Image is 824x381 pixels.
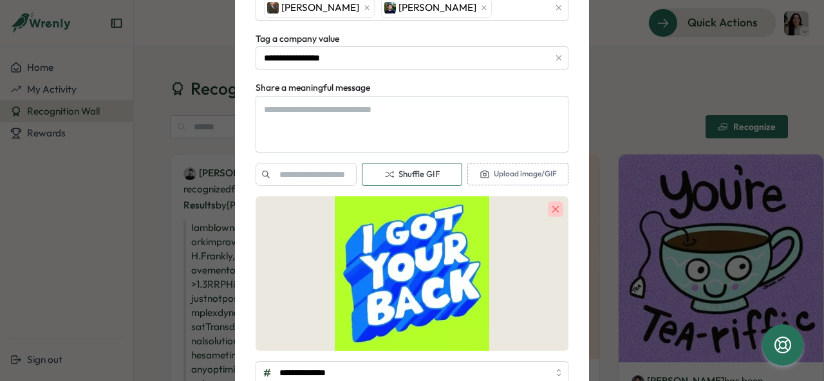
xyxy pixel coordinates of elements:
span: Shuffle GIF [384,169,440,180]
button: Shuffle GIF [362,163,463,186]
span: [PERSON_NAME] [398,1,476,15]
img: Gabriel Hasser [267,2,279,14]
span: [PERSON_NAME] [281,1,359,15]
label: Tag a company value [256,32,339,46]
label: Share a meaningful message [256,81,370,95]
img: gif [256,196,568,351]
img: Pat Gregory [384,2,396,14]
